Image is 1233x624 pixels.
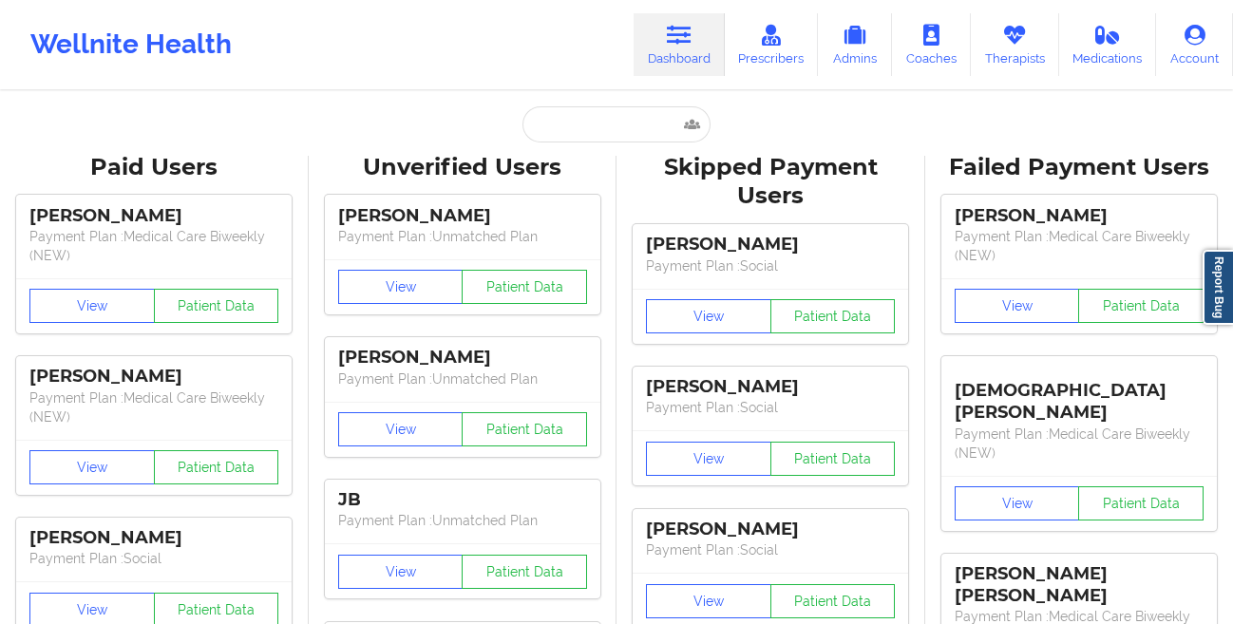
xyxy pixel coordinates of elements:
p: Payment Plan : Unmatched Plan [338,227,587,246]
div: [PERSON_NAME] [338,205,587,227]
button: Patient Data [770,584,896,618]
a: Therapists [971,13,1059,76]
button: Patient Data [462,270,587,304]
a: Medications [1059,13,1157,76]
div: Skipped Payment Users [630,153,912,212]
button: View [955,486,1080,520]
p: Payment Plan : Social [646,540,895,559]
div: Paid Users [13,153,295,182]
p: Payment Plan : Medical Care Biweekly (NEW) [29,388,278,426]
div: [PERSON_NAME] [338,347,587,369]
button: Patient Data [462,412,587,446]
a: Dashboard [634,13,725,76]
button: Patient Data [770,442,896,476]
a: Coaches [892,13,971,76]
p: Payment Plan : Social [646,256,895,275]
button: Patient Data [462,555,587,589]
button: View [338,555,464,589]
a: Account [1156,13,1233,76]
button: Patient Data [1078,289,1204,323]
p: Payment Plan : Unmatched Plan [338,511,587,530]
button: View [29,289,155,323]
button: Patient Data [1078,486,1204,520]
button: View [955,289,1080,323]
a: Prescribers [725,13,819,76]
button: View [338,412,464,446]
div: Unverified Users [322,153,604,182]
p: Payment Plan : Medical Care Biweekly (NEW) [955,227,1204,265]
div: [PERSON_NAME] [29,527,278,549]
button: Patient Data [154,289,279,323]
button: View [646,442,771,476]
a: Report Bug [1203,250,1233,325]
div: [PERSON_NAME] [29,205,278,227]
div: JB [338,489,587,511]
p: Payment Plan : Social [646,398,895,417]
div: [PERSON_NAME] [955,205,1204,227]
div: [PERSON_NAME] [29,366,278,388]
button: View [29,450,155,484]
div: [PERSON_NAME] [646,234,895,255]
a: Admins [818,13,892,76]
p: Payment Plan : Social [29,549,278,568]
div: [PERSON_NAME] [PERSON_NAME] [955,563,1204,607]
button: View [646,299,771,333]
button: Patient Data [770,299,896,333]
button: View [338,270,464,304]
button: Patient Data [154,450,279,484]
div: [PERSON_NAME] [646,519,895,540]
div: [DEMOGRAPHIC_DATA][PERSON_NAME] [955,366,1204,424]
div: Failed Payment Users [939,153,1221,182]
p: Payment Plan : Medical Care Biweekly (NEW) [29,227,278,265]
p: Payment Plan : Medical Care Biweekly (NEW) [955,425,1204,463]
p: Payment Plan : Unmatched Plan [338,369,587,388]
div: [PERSON_NAME] [646,376,895,398]
button: View [646,584,771,618]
